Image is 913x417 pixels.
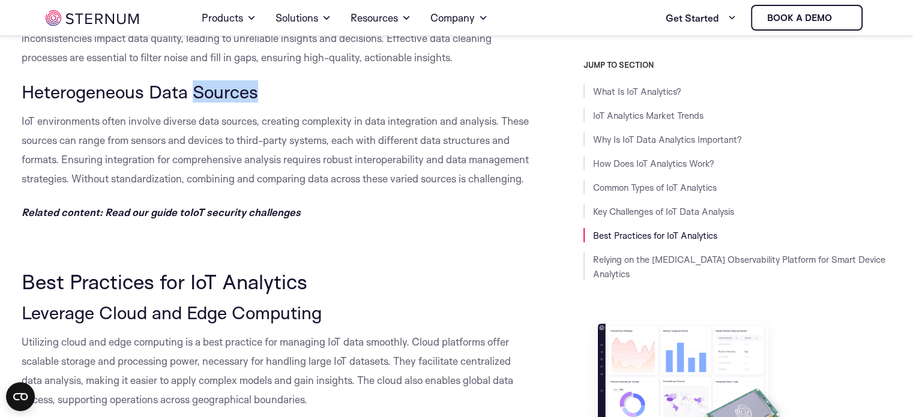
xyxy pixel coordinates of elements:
[751,5,863,31] a: Book a demo
[6,382,35,411] button: Open CMP widget
[593,254,885,280] a: Relying on the [MEDICAL_DATA] Observability Platform for Smart Device Analytics
[22,301,322,323] span: Leverage Cloud and Edge Computing
[593,158,714,169] a: How Does IoT Analytics Work?
[593,134,742,145] a: Why Is IoT Data Analytics Important?
[666,6,737,30] a: Get Started
[22,335,513,406] span: Utilizing cloud and edge computing is a best practice for managing IoT data smoothly. Cloud platf...
[837,13,846,23] img: sternum iot
[22,269,307,294] span: Best Practices for IoT Analytics
[22,115,529,185] span: IoT environments often involve diverse data sources, creating complexity in data integration and ...
[22,206,190,218] i: Related content: Read our guide to
[276,1,331,35] a: Solutions
[593,110,704,121] a: IoT Analytics Market Trends
[593,182,717,193] a: Common Types of IoT Analytics
[583,60,892,70] h3: JUMP TO SECTION
[22,80,258,103] span: Heterogeneous Data Sources
[351,1,411,35] a: Resources
[46,10,139,26] img: sternum iot
[202,1,256,35] a: Products
[593,230,717,241] a: Best Practices for IoT Analytics
[593,206,734,217] a: Key Challenges of IoT Data Analysis
[190,206,301,218] a: IoT security challenges
[593,86,681,97] a: What Is IoT Analytics?
[430,1,488,35] a: Company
